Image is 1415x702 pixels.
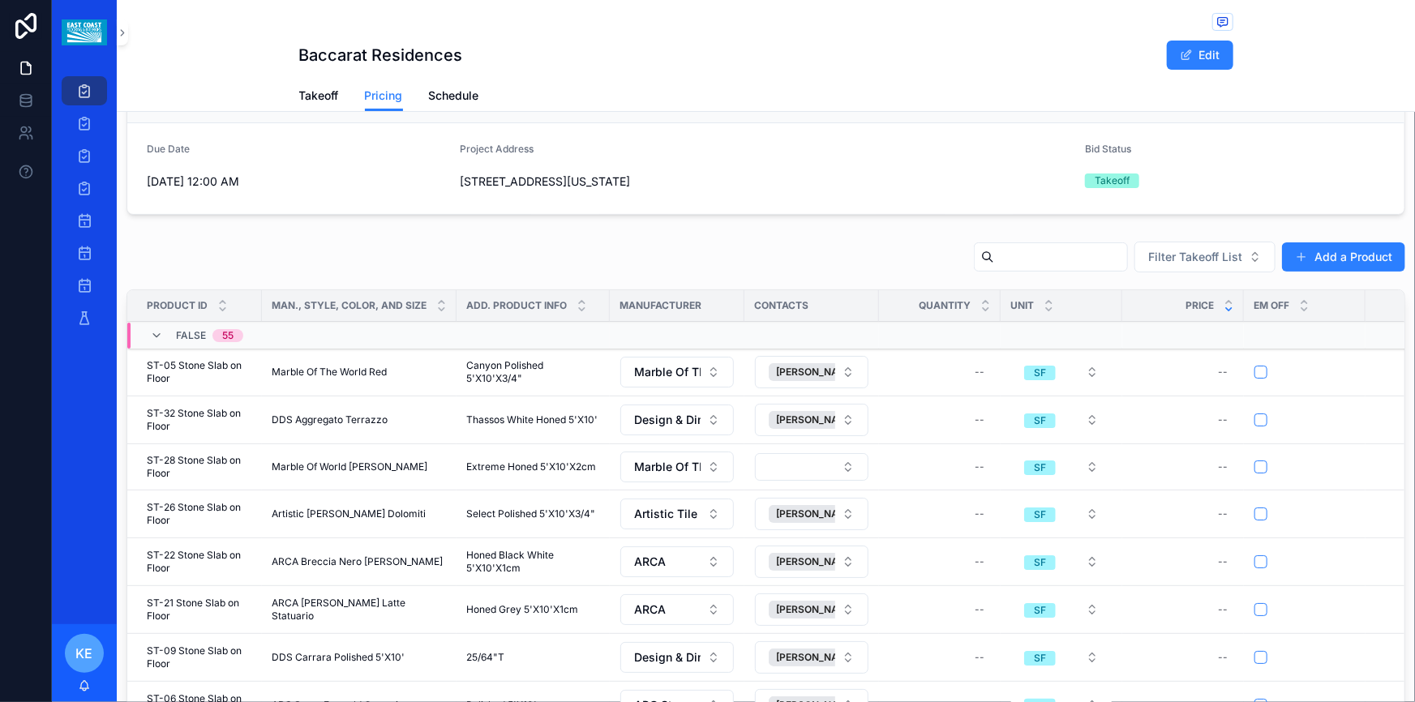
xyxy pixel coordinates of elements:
button: Unselect 316 [769,553,880,571]
button: Select Button [620,546,734,577]
span: [PERSON_NAME] [776,507,856,520]
div: -- [975,651,984,664]
span: Select Polished 5'X10'X3/4" [466,507,595,520]
button: Select Button [1011,357,1112,387]
button: Select Button [755,641,868,674]
span: Price [1186,299,1214,312]
span: Project Address [460,143,534,155]
span: [STREET_ADDRESS][US_STATE] [460,173,1073,190]
span: Marble Of The World Red [272,366,387,379]
button: Select Button [1011,452,1112,482]
button: Select Button [1011,547,1112,576]
span: Design & Direct Source - DDS [634,412,701,428]
span: FALSE [176,330,206,343]
button: Select Button [755,356,868,388]
span: Marble Of The World [634,459,701,475]
span: [DATE] 12:00 AM [147,173,447,190]
span: Honed Black White 5'X10'X1cm [466,549,600,575]
span: ST-28 Stone Slab on Floor [147,454,252,480]
span: [PERSON_NAME] [776,555,856,568]
span: Marble Of World [PERSON_NAME] [272,460,427,473]
span: Artistic [PERSON_NAME] Dolomiti [272,507,426,520]
span: Takeoff [299,88,339,104]
div: 55 [222,330,234,343]
span: Product ID [147,299,208,312]
h1: Baccarat Residences [299,44,463,66]
button: Unselect 377 [769,363,880,381]
span: Honed Grey 5'X10'X1cm [466,603,578,616]
a: Schedule [429,81,479,113]
a: Takeoff [299,81,339,113]
span: 25/64"T [466,651,504,664]
span: Thassos White Honed 5'X10' [466,413,598,426]
span: ARCA [634,601,666,618]
button: Unselect 430 [769,411,880,429]
button: Select Button [620,594,734,625]
span: DDS Carrara Polished 5'X10' [272,651,405,664]
button: Select Button [755,498,868,530]
span: Quantity [919,299,971,312]
div: SF [1034,460,1046,475]
button: Unselect 430 [769,648,880,666]
span: ST-22 Stone Slab on Floor [147,549,252,575]
button: Select Button [620,357,734,387]
button: Select Button [620,452,734,482]
div: SF [1034,366,1046,380]
button: Select Button [1011,499,1112,529]
div: SF [1034,603,1046,618]
span: Due Date [147,143,190,155]
span: [PERSON_NAME] [776,413,856,426]
span: ST-32 Stone Slab on Floor [147,407,252,433]
span: Extreme Honed 5'X10'X2cm [466,460,596,473]
span: ST-26 Stone Slab on Floor [147,501,252,527]
button: Select Button [755,404,868,436]
span: ST-05 Stone Slab on Floor [147,359,252,385]
div: Takeoff [1095,173,1130,188]
span: Unit [1010,299,1034,312]
span: Add. Product Info [466,299,567,312]
button: Select Button [755,453,868,481]
button: Select Button [620,642,734,673]
div: -- [1218,460,1228,473]
div: -- [1218,603,1228,616]
div: SF [1034,555,1046,570]
button: Select Button [1011,405,1112,434]
span: DDS Aggregato Terrazzo [272,413,388,426]
div: -- [1218,555,1228,568]
button: Select Button [755,546,868,578]
span: Marble Of The World [634,364,701,380]
span: Pricing [365,88,403,104]
button: Select Button [1134,242,1276,272]
div: -- [1218,651,1228,664]
div: SF [1034,413,1046,428]
div: -- [1218,507,1228,520]
button: Edit [1167,41,1233,70]
img: App logo [62,19,106,45]
span: Schedule [429,88,479,104]
div: SF [1034,507,1046,522]
span: Man., Style, Color, and Size [272,299,427,312]
span: Filter Takeoff List [1148,249,1242,265]
button: Unselect 360 [769,505,880,523]
span: [PERSON_NAME] [776,651,856,664]
div: SF [1034,651,1046,666]
a: Pricing [365,81,403,112]
span: ARCA [PERSON_NAME] Latte Statuario [272,597,447,623]
div: -- [975,413,984,426]
span: Artistic Tile [634,506,697,522]
span: Design & Direct Source - DDS [634,649,701,666]
span: ST-09 Stone Slab on Floor [147,644,252,670]
span: Bid Status [1085,143,1131,155]
button: Unselect 316 [769,601,880,619]
div: scrollable content [52,65,117,353]
div: -- [1218,366,1228,379]
button: Select Button [620,499,734,529]
div: -- [975,555,984,568]
span: Contacts [754,299,808,312]
button: Add a Product [1282,242,1405,272]
div: -- [1218,413,1228,426]
div: -- [975,603,984,616]
span: [PERSON_NAME] [776,366,856,379]
div: -- [975,460,984,473]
